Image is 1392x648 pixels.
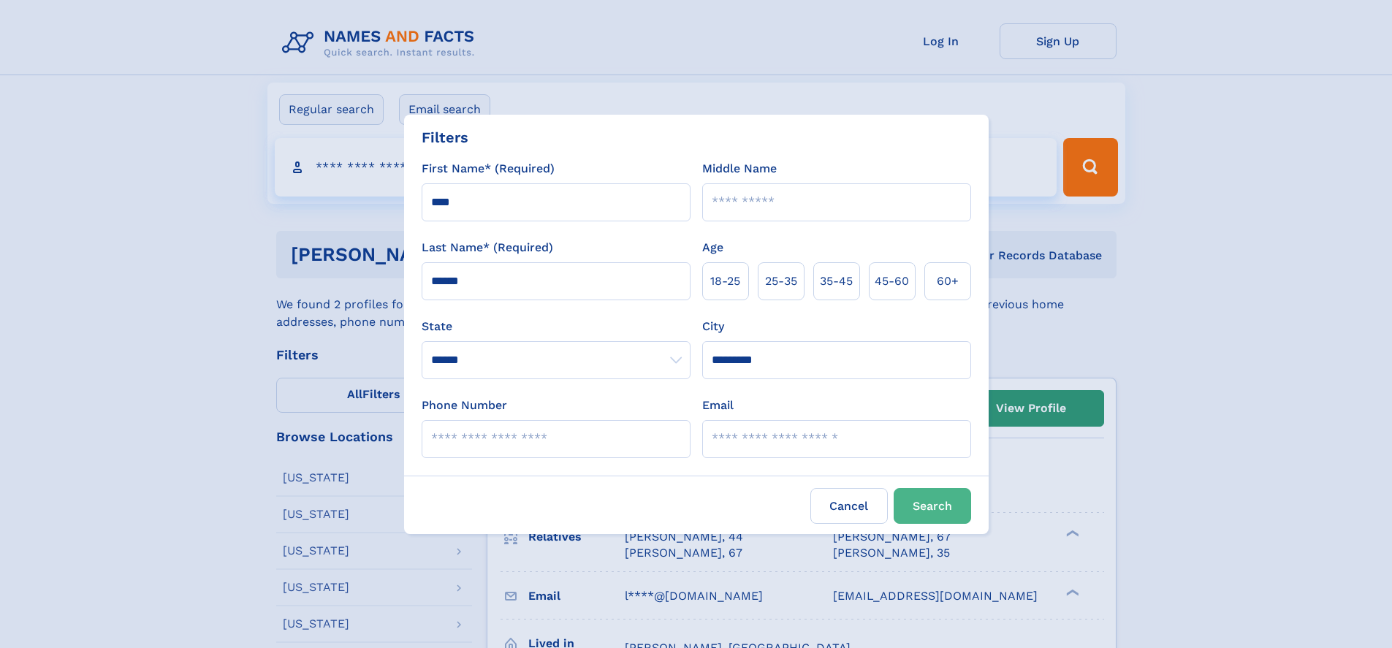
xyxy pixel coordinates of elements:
[702,397,734,414] label: Email
[937,272,959,290] span: 60+
[702,160,777,178] label: Middle Name
[422,397,507,414] label: Phone Number
[765,272,797,290] span: 25‑35
[710,272,740,290] span: 18‑25
[422,160,555,178] label: First Name* (Required)
[422,239,553,256] label: Last Name* (Required)
[702,318,724,335] label: City
[810,488,888,524] label: Cancel
[702,239,723,256] label: Age
[422,318,691,335] label: State
[894,488,971,524] button: Search
[820,272,853,290] span: 35‑45
[422,126,468,148] div: Filters
[875,272,909,290] span: 45‑60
